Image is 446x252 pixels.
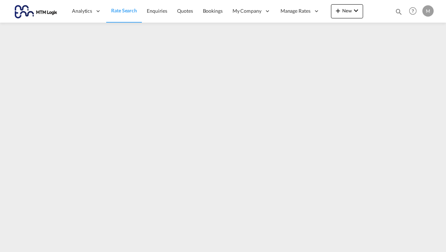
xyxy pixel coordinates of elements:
[334,8,360,13] span: New
[395,8,403,18] div: icon-magnify
[352,6,360,15] md-icon: icon-chevron-down
[422,5,434,17] div: M
[395,8,403,16] md-icon: icon-magnify
[111,7,137,13] span: Rate Search
[177,8,193,14] span: Quotes
[203,8,223,14] span: Bookings
[407,5,422,18] div: Help
[281,7,311,14] span: Manage Rates
[147,8,167,14] span: Enquiries
[407,5,419,17] span: Help
[334,6,342,15] md-icon: icon-plus 400-fg
[331,4,363,18] button: icon-plus 400-fgNewicon-chevron-down
[11,3,58,19] img: 1d8b6800adb611edaca4d9603c308ee4.png
[72,7,92,14] span: Analytics
[233,7,261,14] span: My Company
